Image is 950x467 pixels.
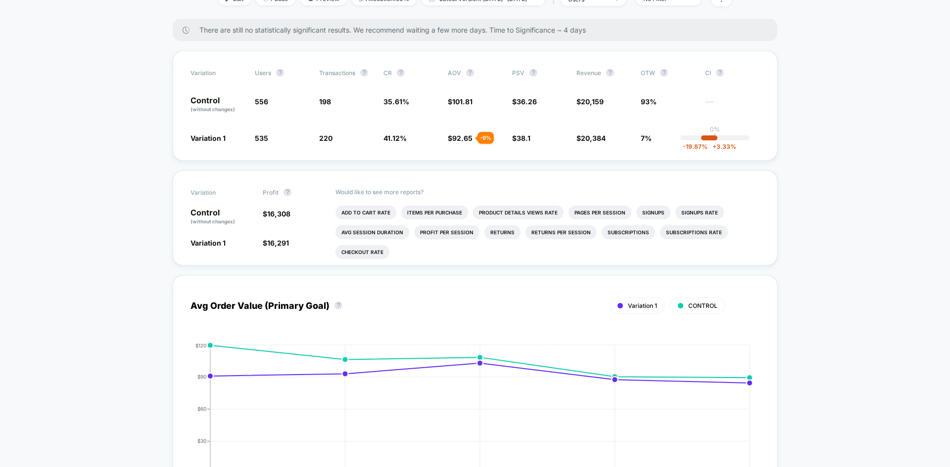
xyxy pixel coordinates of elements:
[276,69,284,77] button: ?
[267,239,289,247] span: 16,291
[448,97,473,106] span: $
[319,97,331,106] span: 198
[383,69,392,77] span: CR
[581,97,604,106] span: 20,159
[569,206,631,219] li: Pages Per Session
[190,69,245,77] span: Variation
[197,438,206,444] tspan: $30
[335,225,409,239] li: Avg Session Duration
[255,134,268,142] span: 535
[712,143,716,150] span: +
[190,134,226,142] span: Variation 1
[660,69,668,77] button: ?
[267,210,290,218] span: 16,308
[641,69,695,77] span: OTW
[581,134,606,142] span: 20,384
[448,69,461,77] span: AOV
[512,69,524,77] span: PSV
[628,302,657,309] span: Variation 1
[452,97,473,106] span: 101.81
[448,134,473,142] span: $
[335,206,396,219] li: Add To Cart Rate
[517,97,537,106] span: 36.26
[335,245,389,259] li: Checkout Rate
[512,134,530,142] span: $
[319,134,332,142] span: 220
[576,69,601,77] span: Revenue
[401,206,468,219] li: Items Per Purchase
[383,134,407,142] span: 41.12 %
[708,143,736,150] span: 3.33 %
[477,132,494,144] div: - 9 %
[484,225,521,239] li: Returns
[529,69,537,77] button: ?
[190,106,235,112] span: (without changes)
[576,134,606,142] span: $
[190,239,226,247] span: Variation 1
[512,97,537,106] span: $
[334,301,342,309] button: ?
[473,206,564,219] li: Product Details Views Rate
[636,206,670,219] li: Signups
[716,69,724,77] button: ?
[190,188,245,196] span: Variation
[190,96,245,113] p: Control
[255,69,271,77] span: users
[190,209,253,225] p: Control
[683,143,708,150] span: -19.87 %
[452,134,473,142] span: 92.65
[576,97,604,106] span: $
[397,69,405,77] button: ?
[199,26,758,34] span: There are still no statistically significant results. We recommend waiting a few more days . Time...
[190,218,235,224] span: (without changes)
[714,133,716,140] p: |
[525,225,597,239] li: Returns Per Session
[255,97,268,106] span: 556
[263,210,290,218] span: $
[383,97,409,106] span: 35.61 %
[414,225,479,239] li: Profit Per Session
[688,302,717,309] span: CONTROL
[517,134,530,142] span: 38.1
[641,97,657,106] span: 93%
[705,99,760,113] span: ---
[284,188,291,196] button: ?
[197,374,206,380] tspan: $90
[263,189,279,196] span: Profit
[675,206,724,219] li: Signups Rate
[705,69,760,77] span: CI
[335,188,760,196] p: Would like to see more reports?
[641,134,652,142] span: 7%
[710,126,720,133] p: 0%
[660,225,728,239] li: Subscriptions Rate
[360,69,368,77] button: ?
[263,239,289,247] span: $
[319,69,355,77] span: Transactions
[197,406,206,412] tspan: $60
[606,69,614,77] button: ?
[602,225,655,239] li: Subscriptions
[195,342,206,348] tspan: $120
[466,69,474,77] button: ?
